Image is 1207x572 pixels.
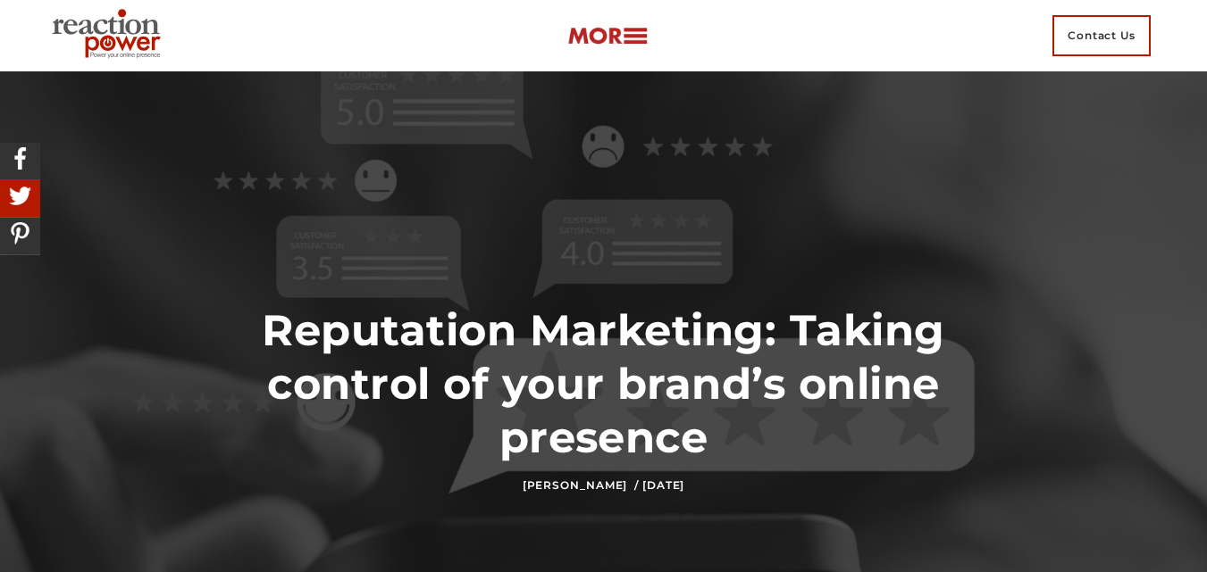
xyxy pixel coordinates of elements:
a: [PERSON_NAME] / [523,478,639,492]
img: more-btn.png [567,26,648,46]
img: Share On Pinterest [4,218,36,249]
img: Share On Twitter [4,180,36,211]
img: Share On Facebook [4,143,36,174]
img: Executive Branding | Personal Branding Agency [45,4,174,68]
h1: Reputation Marketing: Taking control of your brand’s online presence [230,303,977,464]
span: Contact Us [1052,15,1151,56]
time: [DATE] [642,478,684,492]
